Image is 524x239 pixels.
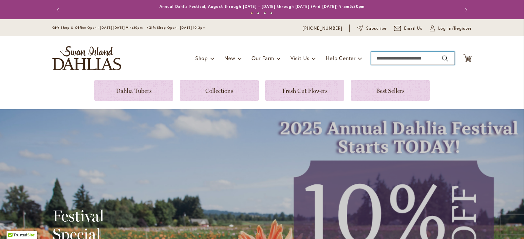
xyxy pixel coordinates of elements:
[394,25,423,32] a: Email Us
[404,25,423,32] span: Email Us
[438,25,472,32] span: Log In/Register
[149,26,206,30] span: Gift Shop Open - [DATE] 10-3pm
[303,25,342,32] a: [PHONE_NUMBER]
[252,55,274,61] span: Our Farm
[224,55,235,61] span: New
[52,3,65,16] button: Previous
[326,55,356,61] span: Help Center
[366,25,387,32] span: Subscribe
[52,46,121,70] a: store logo
[257,12,259,14] button: 2 of 4
[270,12,272,14] button: 4 of 4
[357,25,387,32] a: Subscribe
[159,4,365,9] a: Annual Dahlia Festival, August through [DATE] - [DATE] through [DATE] (And [DATE]) 9-am5:30pm
[458,3,472,16] button: Next
[264,12,266,14] button: 3 of 4
[52,26,149,30] span: Gift Shop & Office Open - [DATE]-[DATE] 9-4:30pm /
[251,12,253,14] button: 1 of 4
[290,55,309,61] span: Visit Us
[195,55,208,61] span: Shop
[430,25,472,32] a: Log In/Register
